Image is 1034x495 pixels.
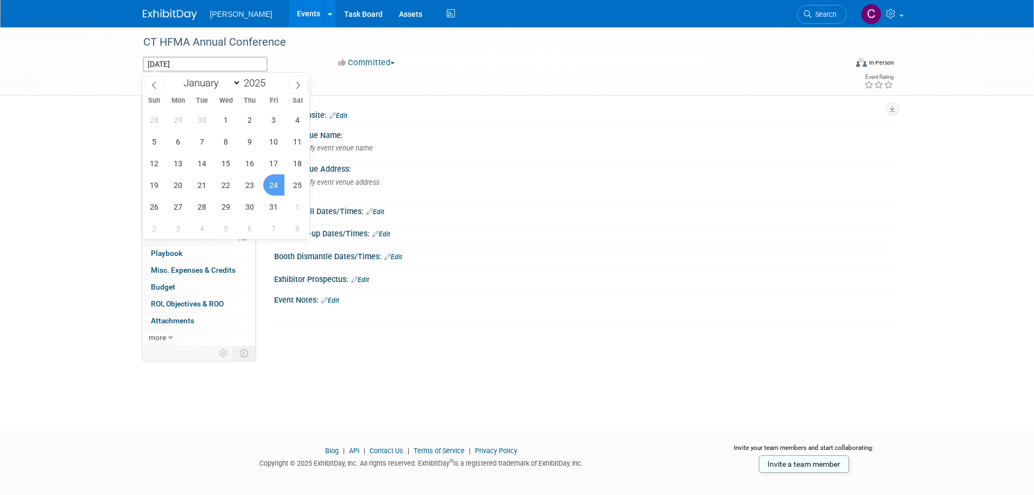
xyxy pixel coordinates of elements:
[325,447,339,455] a: Blog
[274,161,892,174] div: Event Venue Address:
[143,456,701,468] div: Copyright © 2025 ExhibitDay, Inc. All rights reserved. ExhibitDay is a registered trademark of Ex...
[168,131,189,152] span: October 6, 2025
[239,109,261,130] span: October 2, 2025
[263,109,284,130] span: October 3, 2025
[263,174,284,196] span: October 24, 2025
[142,296,255,312] a: ROI, Objectives & ROO
[414,447,465,455] a: Terms of Service
[144,174,165,196] span: October 19, 2025
[286,178,379,186] span: Specify event venue address
[238,97,262,104] span: Thu
[192,153,213,174] span: October 14, 2025
[142,162,255,178] a: Asset Reservations
[215,131,237,152] span: October 8, 2025
[151,299,224,308] span: ROI, Objectives & ROO
[797,5,847,24] a: Search
[168,196,189,217] span: October 27, 2025
[287,109,308,130] span: October 4, 2025
[263,153,284,174] span: October 17, 2025
[143,97,167,104] span: Sun
[287,174,308,196] span: October 25, 2025
[351,276,369,284] a: Edit
[142,196,255,212] a: Shipments
[334,57,399,68] button: Committed
[142,129,255,145] a: Staff
[149,333,166,342] span: more
[449,458,453,464] sup: ®
[144,196,165,217] span: October 26, 2025
[168,109,189,130] span: September 29, 2025
[142,246,255,262] a: Playbook
[262,97,286,104] span: Fri
[239,196,261,217] span: October 30, 2025
[215,174,237,196] span: October 22, 2025
[215,109,237,130] span: October 1, 2025
[274,248,892,262] div: Booth Dismantle Dates/Times:
[287,153,308,174] span: October 18, 2025
[144,218,165,239] span: November 2, 2025
[151,249,182,258] span: Playbook
[142,330,255,346] a: more
[811,10,836,18] span: Search
[142,179,255,195] a: Giveaways
[329,112,347,120] a: Edit
[142,279,255,296] a: Budget
[241,77,274,89] input: Year
[274,225,892,240] div: Booth Set-up Dates/Times:
[190,97,214,104] span: Tue
[716,443,892,460] div: Invite your team members and start collaborating:
[475,447,517,455] a: Privacy Policy
[233,346,255,360] td: Toggle Event Tabs
[144,109,165,130] span: September 28, 2025
[192,109,213,130] span: September 30, 2025
[151,316,194,325] span: Attachments
[263,131,284,152] span: October 10, 2025
[142,212,255,229] a: Sponsorships
[142,95,255,111] a: Event Information
[286,97,309,104] span: Sat
[192,131,213,152] span: October 7, 2025
[139,33,830,52] div: CT HFMA Annual Conference
[239,218,261,239] span: November 6, 2025
[192,196,213,217] span: October 28, 2025
[349,447,359,455] a: API
[150,233,169,241] span: Tasks
[142,112,255,128] a: Booth
[759,455,849,473] a: Invite a team member
[861,4,881,24] img: Chris Cobb
[214,346,233,360] td: Personalize Event Tab Strip
[210,10,272,18] span: [PERSON_NAME]
[168,174,189,196] span: October 20, 2025
[466,447,473,455] span: |
[179,76,241,90] select: Month
[151,266,236,274] span: Misc. Expenses & Credits
[166,97,190,104] span: Mon
[287,196,308,217] span: November 1, 2025
[274,271,892,285] div: Exhibitor Prospectus:
[168,218,189,239] span: November 3, 2025
[192,218,213,239] span: November 4, 2025
[239,131,261,152] span: October 9, 2025
[372,230,390,238] a: Edit
[215,218,237,239] span: November 5, 2025
[263,196,284,217] span: October 31, 2025
[864,74,893,80] div: Event Rating
[142,262,255,279] a: Misc. Expenses & Credits
[783,57,895,73] div: Event Format
[868,59,894,67] div: In-Person
[274,203,892,217] div: Exhibit Hall Dates/Times:
[144,131,165,152] span: October 5, 2025
[142,145,255,161] a: Travel Reservations
[287,218,308,239] span: November 8, 2025
[370,447,403,455] a: Contact Us
[286,144,373,152] span: Specify event venue name
[151,283,175,291] span: Budget
[274,107,892,121] div: Event Website:
[192,174,213,196] span: October 21, 2025
[366,208,384,216] a: Edit
[361,447,368,455] span: |
[340,447,347,455] span: |
[168,153,189,174] span: October 13, 2025
[287,131,308,152] span: October 11, 2025
[239,153,261,174] span: October 16, 2025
